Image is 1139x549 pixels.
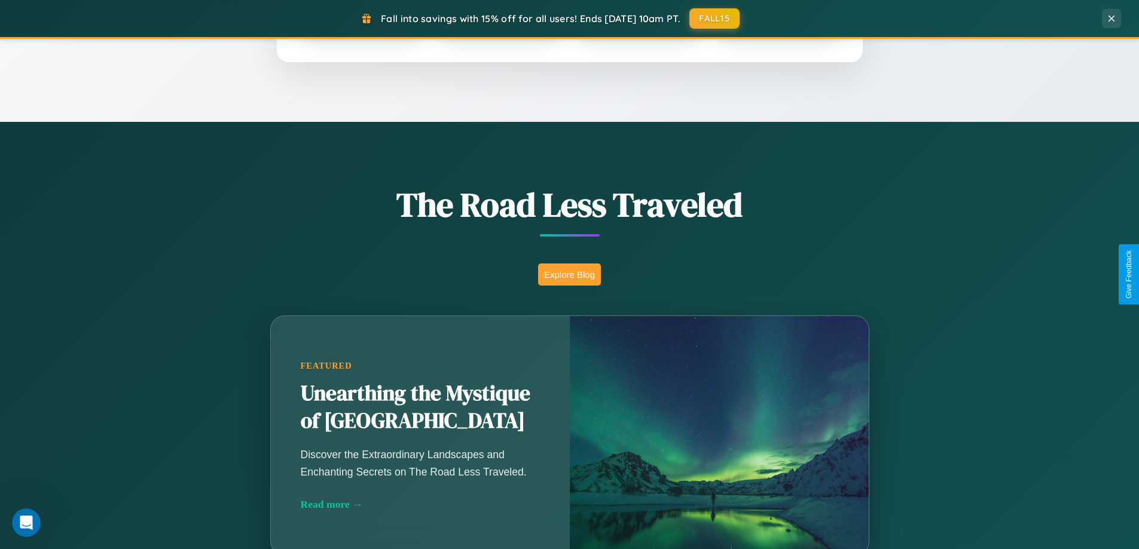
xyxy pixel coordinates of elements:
div: Featured [301,361,540,371]
div: Give Feedback [1125,250,1133,299]
p: Discover the Extraordinary Landscapes and Enchanting Secrets on The Road Less Traveled. [301,446,540,480]
button: FALL15 [689,8,740,29]
h1: The Road Less Traveled [211,182,929,228]
iframe: Intercom live chat [12,508,41,537]
h2: Unearthing the Mystique of [GEOGRAPHIC_DATA] [301,380,540,435]
button: Explore Blog [538,263,601,286]
div: Read more → [301,498,540,511]
span: Fall into savings with 15% off for all users! Ends [DATE] 10am PT. [381,13,680,24]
